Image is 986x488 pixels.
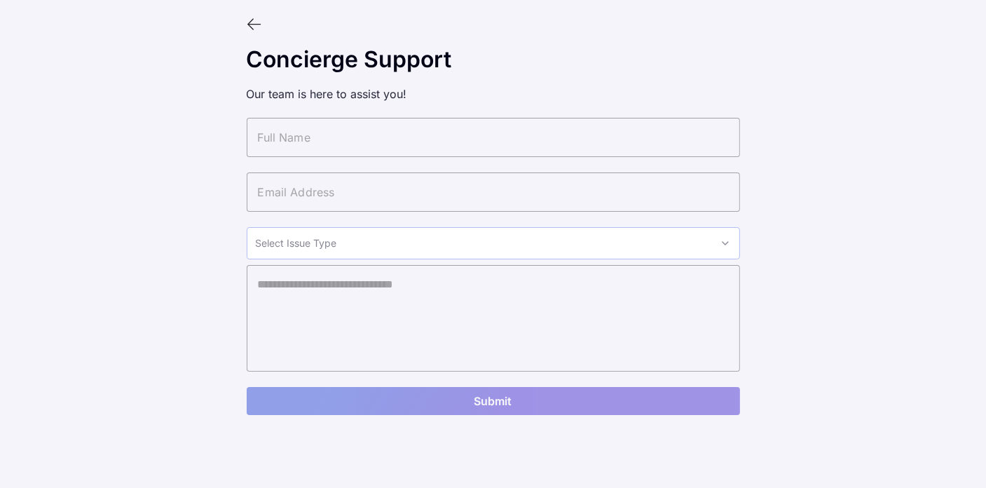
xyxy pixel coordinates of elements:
[247,46,740,73] div: Concierge Support
[247,118,740,157] input: Full Name
[247,227,740,259] div: Select Issue Type
[247,87,740,101] p: Our team is here to assist you!
[247,387,740,415] button: Submit
[247,172,740,212] input: Email Address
